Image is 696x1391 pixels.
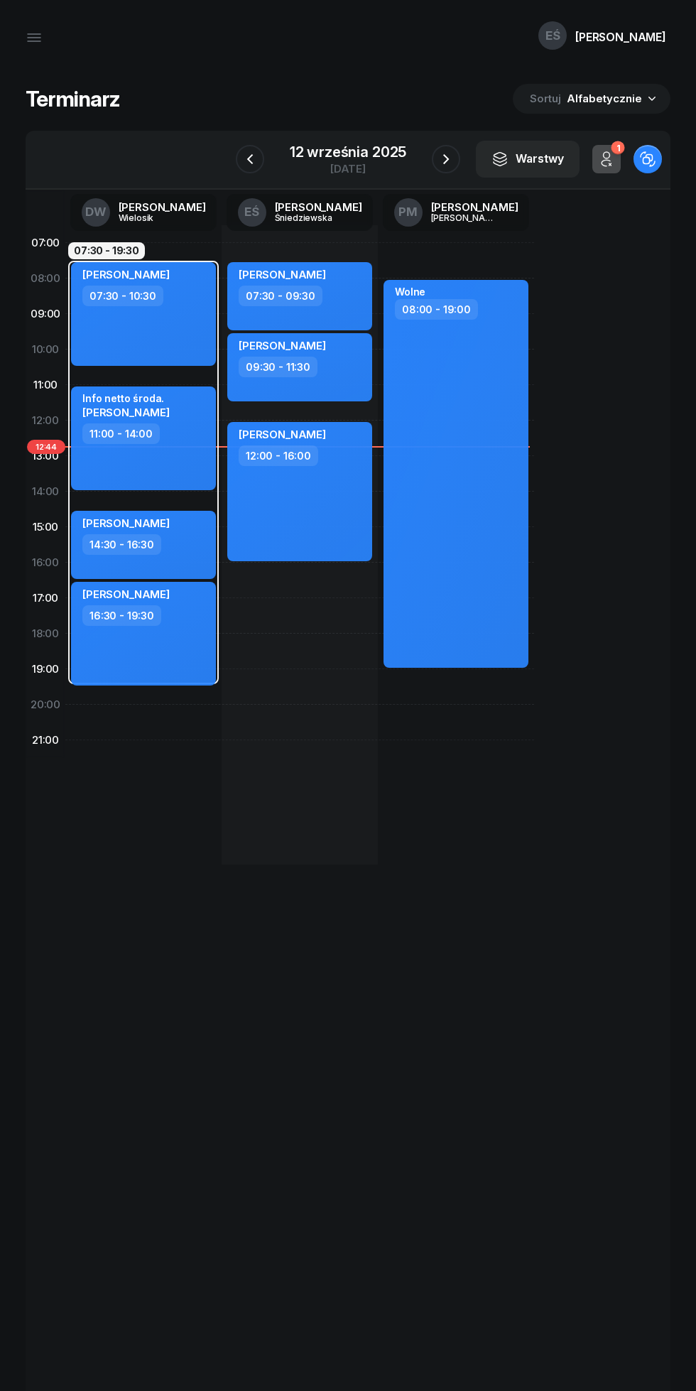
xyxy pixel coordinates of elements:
div: 15:00 [26,509,65,545]
span: DW [85,206,107,218]
div: 11:00 - 14:00 [82,423,160,444]
span: Alfabetycznie [567,92,642,105]
div: 16:30 - 19:30 [82,605,161,626]
div: 14:00 [26,474,65,509]
div: Śniedziewska [275,213,343,222]
span: [PERSON_NAME] [239,428,326,441]
span: [PERSON_NAME] [82,516,170,530]
div: 13:00 [26,438,65,474]
div: 08:00 - 19:00 [395,299,478,320]
div: 07:30 - 10:30 [82,286,163,306]
div: [DATE] [290,163,406,174]
span: [PERSON_NAME] [239,268,326,281]
div: [PERSON_NAME] [275,202,362,212]
div: 09:30 - 11:30 [239,357,317,377]
h1: Terminarz [26,86,120,112]
div: [PERSON_NAME] [431,202,518,212]
div: 07:00 [26,225,65,261]
div: 10:00 [26,332,65,367]
div: [PERSON_NAME] [119,202,206,212]
span: EŚ [545,30,560,42]
a: DW[PERSON_NAME]Wielosik [70,194,217,231]
div: 19:00 [26,651,65,687]
span: Sortuj [530,90,564,108]
button: Warstwy [476,141,580,178]
div: 12:00 [26,403,65,438]
a: EŚ[PERSON_NAME]Śniedziewska [227,194,374,231]
div: 14:30 - 16:30 [82,534,161,555]
div: 07:30 - 09:30 [239,286,322,306]
div: 17:00 [26,580,65,616]
span: [PERSON_NAME] [82,406,170,419]
span: [PERSON_NAME] [82,268,170,281]
div: 18:00 [26,616,65,651]
div: 12 września 2025 [290,145,406,159]
span: EŚ [244,206,259,218]
div: [PERSON_NAME] [431,213,499,222]
div: Wolne [395,286,425,298]
div: 20:00 [26,687,65,722]
div: 11:00 [26,367,65,403]
div: [PERSON_NAME] [575,31,666,43]
div: 1 [611,141,624,155]
div: Wielosik [119,213,187,222]
div: 21:00 [26,722,65,758]
span: 12:44 [27,440,65,454]
span: [PERSON_NAME] [239,339,326,352]
button: Sortuj Alfabetycznie [513,84,670,114]
div: Warstwy [491,150,564,168]
div: 08:00 [26,261,65,296]
div: Info netto środa. [82,392,170,404]
span: PM [398,206,418,218]
div: 12:00 - 16:00 [239,445,318,466]
div: 16:00 [26,545,65,580]
button: 1 [592,145,621,173]
a: PM[PERSON_NAME][PERSON_NAME] [383,194,530,231]
div: 09:00 [26,296,65,332]
span: [PERSON_NAME] [82,588,170,601]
